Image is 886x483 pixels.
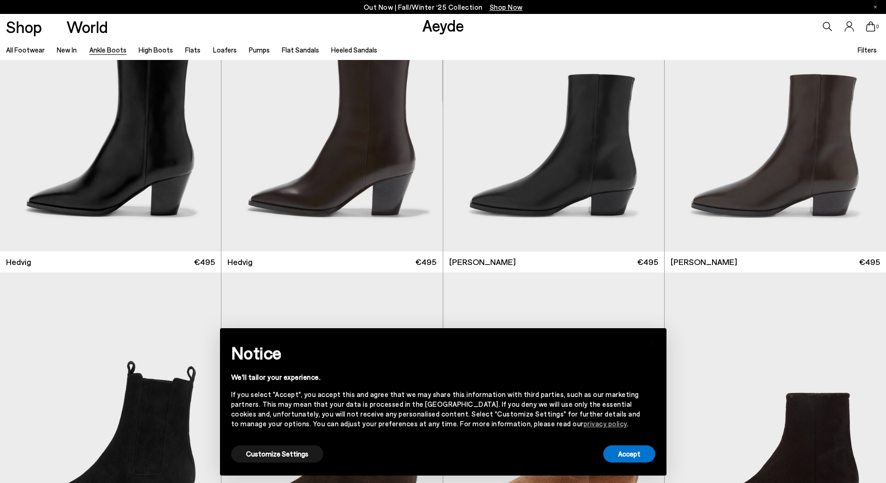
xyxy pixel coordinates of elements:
[415,256,436,268] span: €495
[449,256,516,268] span: [PERSON_NAME]
[331,46,377,54] a: Heeled Sandals
[231,390,640,429] div: If you select "Accept", you accept this and agree that we may share this information with third p...
[665,251,886,272] a: [PERSON_NAME] €495
[57,46,77,54] a: New In
[364,1,523,13] p: Out Now | Fall/Winter ‘25 Collection
[640,331,663,353] button: Close this notice
[584,419,627,428] a: privacy policy
[67,19,108,35] a: World
[490,3,523,11] span: Navigate to /collections/new-in
[6,256,31,268] span: Hedvig
[422,15,464,35] a: Aeyde
[89,46,127,54] a: Ankle Boots
[231,372,640,382] div: We'll tailor your experience.
[221,251,442,272] a: Hedvig €495
[213,46,237,54] a: Loafers
[858,46,877,54] span: Filters
[231,445,323,463] button: Customize Settings
[227,256,253,268] span: Hedvig
[185,46,200,54] a: Flats
[249,46,270,54] a: Pumps
[6,46,45,54] a: All Footwear
[603,445,655,463] button: Accept
[866,21,875,32] a: 0
[443,251,664,272] a: [PERSON_NAME] €495
[671,256,737,268] span: [PERSON_NAME]
[194,256,215,268] span: €495
[282,46,319,54] a: Flat Sandals
[859,256,880,268] span: €495
[139,46,173,54] a: High Boots
[6,19,42,35] a: Shop
[648,335,655,349] span: ×
[875,24,880,29] span: 0
[637,256,658,268] span: €495
[231,341,640,365] h2: Notice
